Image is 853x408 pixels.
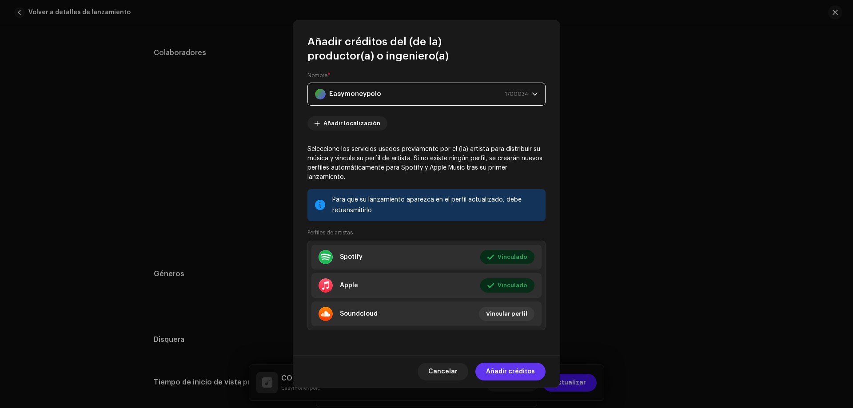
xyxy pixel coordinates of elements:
[307,145,546,182] p: Seleccione los servicios usados previamente por el (la) artista para distribuir su música y vincu...
[479,307,534,321] button: Vincular perfil
[332,194,538,216] div: Para que su lanzamiento aparezca en el perfil actualizado, debe retransmitirlo
[307,35,546,63] span: Añadir créditos del (de la) productor(a) o ingeniero(a)
[340,310,378,317] div: Soundcloud
[505,83,528,105] span: 1700034
[323,115,380,132] span: Añadir localización
[315,83,532,105] span: Easymoneypolo
[329,83,381,105] strong: Easymoneypolo
[498,277,527,294] span: Vinculado
[486,305,527,323] span: Vincular perfil
[307,116,387,131] button: Añadir localización
[340,282,358,289] div: Apple
[486,363,535,380] span: Añadir créditos
[480,250,534,264] button: Vinculado
[480,278,534,293] button: Vinculado
[532,83,538,105] div: dropdown trigger
[498,248,527,266] span: Vinculado
[418,363,468,380] button: Cancelar
[340,254,363,261] div: Spotify
[307,228,353,237] small: Perfiles de artistas
[428,363,458,380] span: Cancelar
[475,363,546,380] button: Añadir créditos
[307,72,331,79] label: Nombre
